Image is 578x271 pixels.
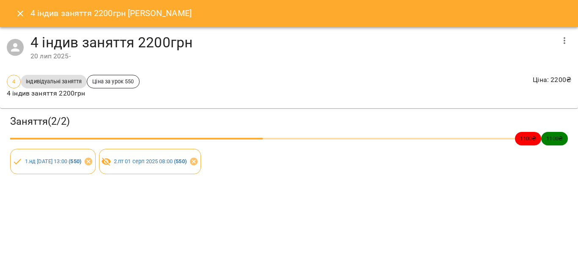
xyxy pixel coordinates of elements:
[114,158,187,164] a: 2.пт 01 серп 2025 08:00 (550)
[87,77,139,85] span: Ціна за урок 550
[69,158,81,164] b: ( 550 )
[30,7,192,20] h6: 4 індив заняття 2200грн [PERSON_NAME]
[30,51,554,61] div: 20 лип 2025 -
[30,34,554,51] h4: 4 індив заняття 2200грн
[515,134,542,142] span: 1100 ₴
[21,77,87,85] span: індивідуальні заняття
[10,115,568,128] h3: Заняття ( 2 / 2 )
[7,88,140,99] p: 4 індив заняття 2200грн
[25,158,81,164] a: 1.нд [DATE] 13:00 (550)
[541,134,568,142] span: 1100 ₴
[10,3,30,24] button: Close
[7,77,20,85] span: 4
[174,158,187,164] b: ( 550 )
[99,149,201,174] div: 2.пт 01 серп 2025 08:00 (550)
[10,149,96,174] div: 1.нд [DATE] 13:00 (550)
[533,75,571,85] p: Ціна : 2200 ₴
